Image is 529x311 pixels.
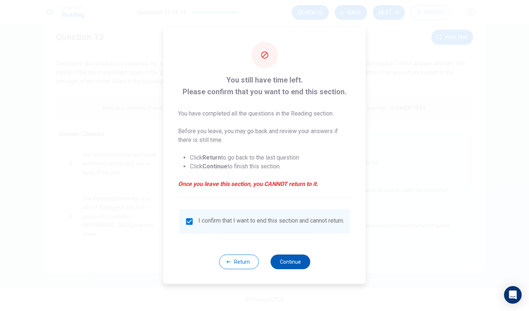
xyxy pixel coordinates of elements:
[190,153,351,162] li: Click to go back to the last question
[504,286,522,304] div: Open Intercom Messenger
[178,127,351,144] p: Before you leave, you may go back and review your answers if there is still time.
[190,162,351,171] li: Click to finish this section.
[202,154,221,161] strong: Return
[178,109,351,118] p: You have completed all the questions in the Reading section.
[219,255,259,269] button: Return
[178,74,351,98] span: You still have time left. Please confirm that you want to end this section.
[270,255,310,269] button: Continue
[178,180,351,189] em: Once you leave this section, you CANNOT return to it.
[198,217,344,226] div: I confirm that I want to end this section and cannot return.
[202,163,227,170] strong: Continue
